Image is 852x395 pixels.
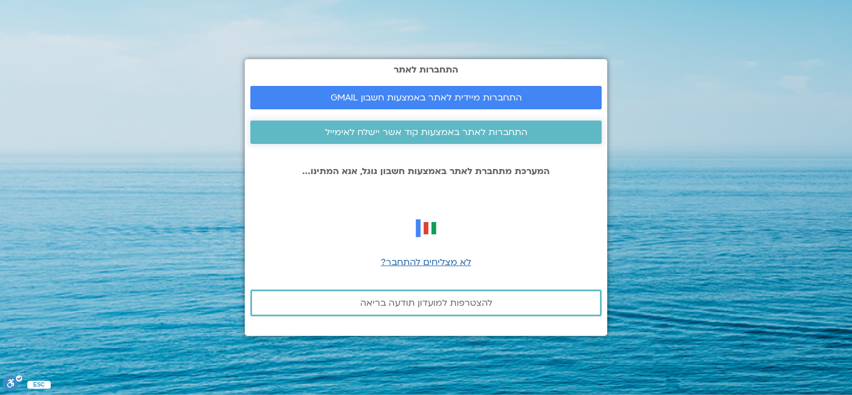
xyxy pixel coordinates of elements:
span: להצטרפות למועדון תודעה בריאה [360,298,492,308]
span: התחברות מיידית לאתר באמצעות חשבון GMAIL [331,93,522,103]
p: המערכת מתחברת לאתר באמצעות חשבון גוגל, אנא המתינו... [250,166,602,176]
a: לא מצליחים להתחבר? [381,256,471,268]
h2: התחברות לאתר [250,65,602,75]
a: להצטרפות למועדון תודעה בריאה [250,290,602,316]
a: התחברות מיידית לאתר באמצעות חשבון GMAIL [250,86,602,109]
a: התחברות לאתר באמצעות קוד אשר יישלח לאימייל [250,121,602,144]
span: התחברות לאתר באמצעות קוד אשר יישלח לאימייל [325,127,527,137]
